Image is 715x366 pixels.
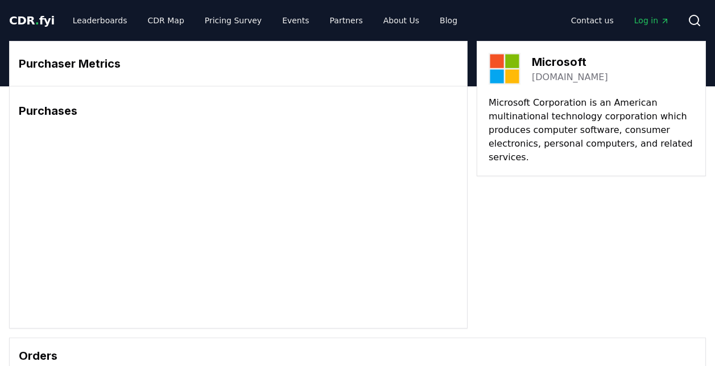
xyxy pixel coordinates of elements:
[35,14,39,27] span: .
[273,10,318,31] a: Events
[532,70,608,84] a: [DOMAIN_NAME]
[321,10,372,31] a: Partners
[489,96,694,164] p: Microsoft Corporation is an American multinational technology corporation which produces computer...
[64,10,466,31] nav: Main
[625,10,679,31] a: Log in
[19,55,458,72] h3: Purchaser Metrics
[9,13,55,28] a: CDR.fyi
[562,10,623,31] a: Contact us
[19,102,458,119] h3: Purchases
[489,53,520,85] img: Microsoft-logo
[139,10,193,31] a: CDR Map
[196,10,271,31] a: Pricing Survey
[9,14,55,27] span: CDR fyi
[374,10,428,31] a: About Us
[532,53,608,70] h3: Microsoft
[562,10,679,31] nav: Main
[431,10,466,31] a: Blog
[634,15,669,26] span: Log in
[64,10,137,31] a: Leaderboards
[19,347,696,364] h3: Orders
